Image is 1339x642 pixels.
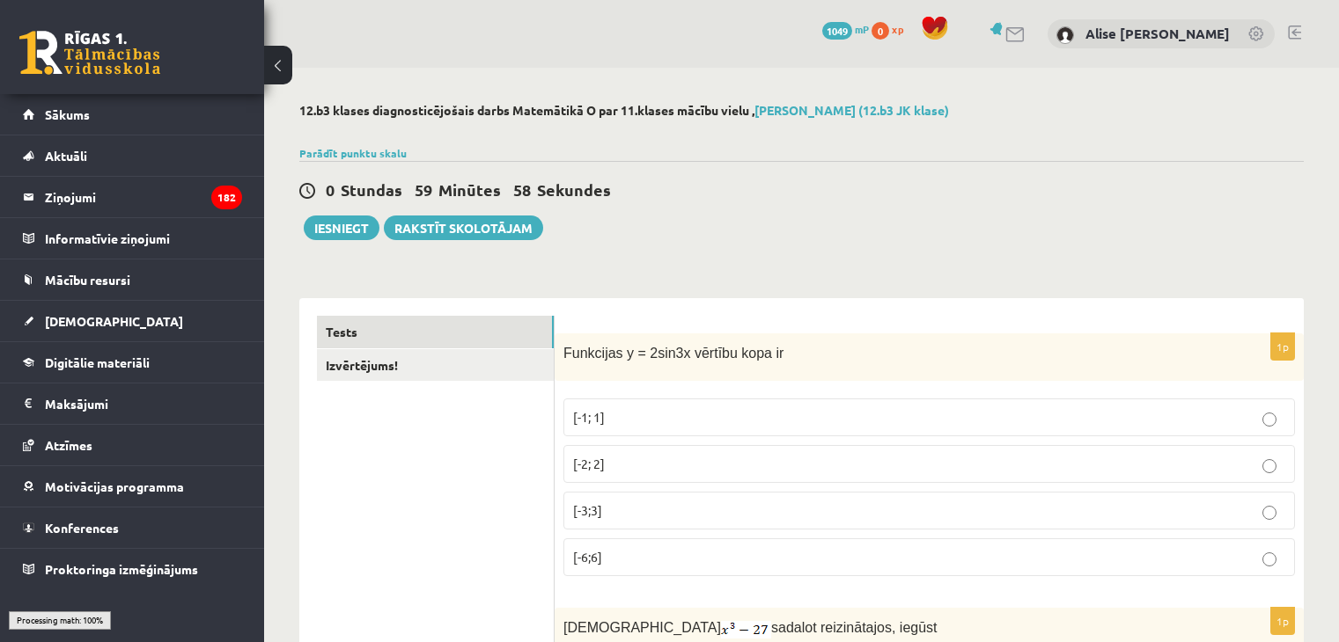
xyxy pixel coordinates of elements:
a: Sākums [23,94,242,135]
a: Tests [317,316,554,348]
a: Izvērtējums! [317,349,554,382]
span: [-2; 2] [573,456,605,471]
input: [-3;3] [1262,506,1276,520]
a: Motivācijas programma [23,466,242,507]
a: Mācību resursi [23,259,242,300]
span: Aktuāli [45,148,87,164]
img: ywA5tSdr+AAAAAASUVORK5CYII= [721,621,771,638]
span: [-3;3] [573,502,602,518]
legend: Informatīvie ziņojumi [45,218,242,259]
span: Funkcijas y = 2sin3x vērtību kopa ir [563,346,784,361]
p: 1p [1270,607,1295,635]
a: Ziņojumi182 [23,177,242,217]
legend: Ziņojumi [45,177,242,217]
span: Konferences [45,520,119,536]
a: Rakstīt skolotājam [384,215,543,240]
span: Sākums [45,106,90,122]
i: 182 [211,186,242,209]
a: [DEMOGRAPHIC_DATA] [23,301,242,341]
span: [-6;6] [573,549,602,565]
input: [-6;6] [1262,552,1276,566]
span: Atzīmes [45,437,92,453]
span: 1049 [822,22,852,40]
span: sadalot reizinātajos, iegūst [771,620,938,635]
input: [-1; 1] [1262,412,1276,427]
span: 0 [872,22,889,40]
span: [DEMOGRAPHIC_DATA] [563,620,721,635]
a: Atzīmes [23,425,242,465]
span: 58 [513,179,531,200]
a: 1049 mP [822,22,869,36]
span: Digitālie materiāli [45,354,150,370]
span: Proktoringa izmēģinājums [45,561,198,577]
a: Aktuāli [23,135,242,176]
div: Processing math: 100% [9,611,111,629]
a: Proktoringa izmēģinājums [23,549,242,589]
span: [-1; 1] [573,409,605,425]
span: 59 [415,179,432,200]
a: Konferences [23,507,242,548]
a: Digitālie materiāli [23,342,242,383]
a: Rīgas 1. Tālmācības vidusskola [19,31,160,75]
span: Minūtes [438,179,501,200]
span: 0 [326,179,335,200]
legend: Maksājumi [45,383,242,424]
span: mP [855,22,869,36]
a: Maksājumi [23,383,242,424]
img: Alise Aleksa Vītola [1056,26,1074,44]
a: Informatīvie ziņojumi [23,218,242,259]
a: 0 xp [872,22,912,36]
span: Sekundes [537,179,611,200]
a: Alise [PERSON_NAME] [1085,25,1230,42]
p: 1p [1270,332,1295,361]
span: [DEMOGRAPHIC_DATA] [45,313,183,329]
span: Motivācijas programma [45,478,184,494]
span: Stundas [341,179,402,200]
h2: 12.b3 klases diagnosticējošais darbs Matemātikā O par 11.klases mācību vielu , [299,103,1304,118]
span: Mācību resursi [45,272,130,288]
a: [PERSON_NAME] (12.b3 JK klase) [754,102,949,118]
button: Iesniegt [304,215,379,240]
span: xp [892,22,903,36]
a: Parādīt punktu skalu [299,146,407,160]
input: [-2; 2] [1262,459,1276,473]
